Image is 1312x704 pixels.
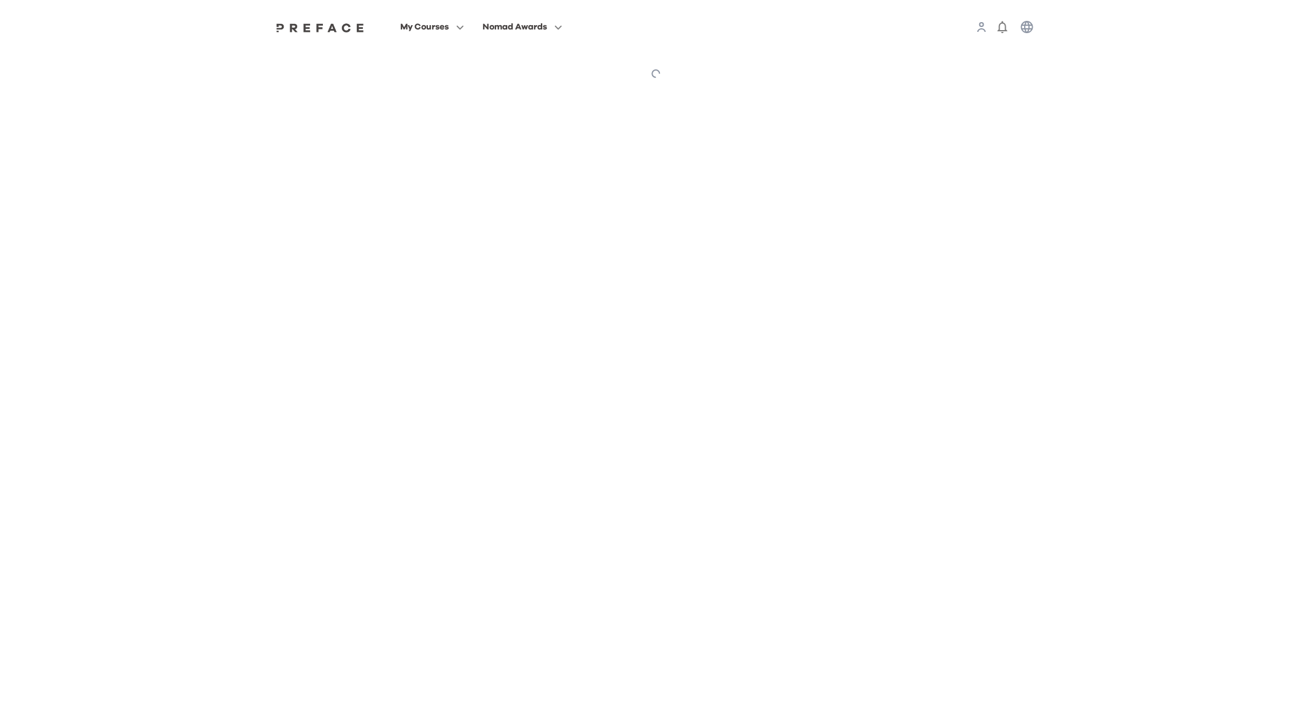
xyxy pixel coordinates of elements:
span: Nomad Awards [483,20,547,34]
img: Preface Logo [273,23,368,33]
span: My Courses [400,20,449,34]
a: Preface Logo [273,22,368,32]
button: My Courses [397,19,468,35]
button: Nomad Awards [479,19,566,35]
